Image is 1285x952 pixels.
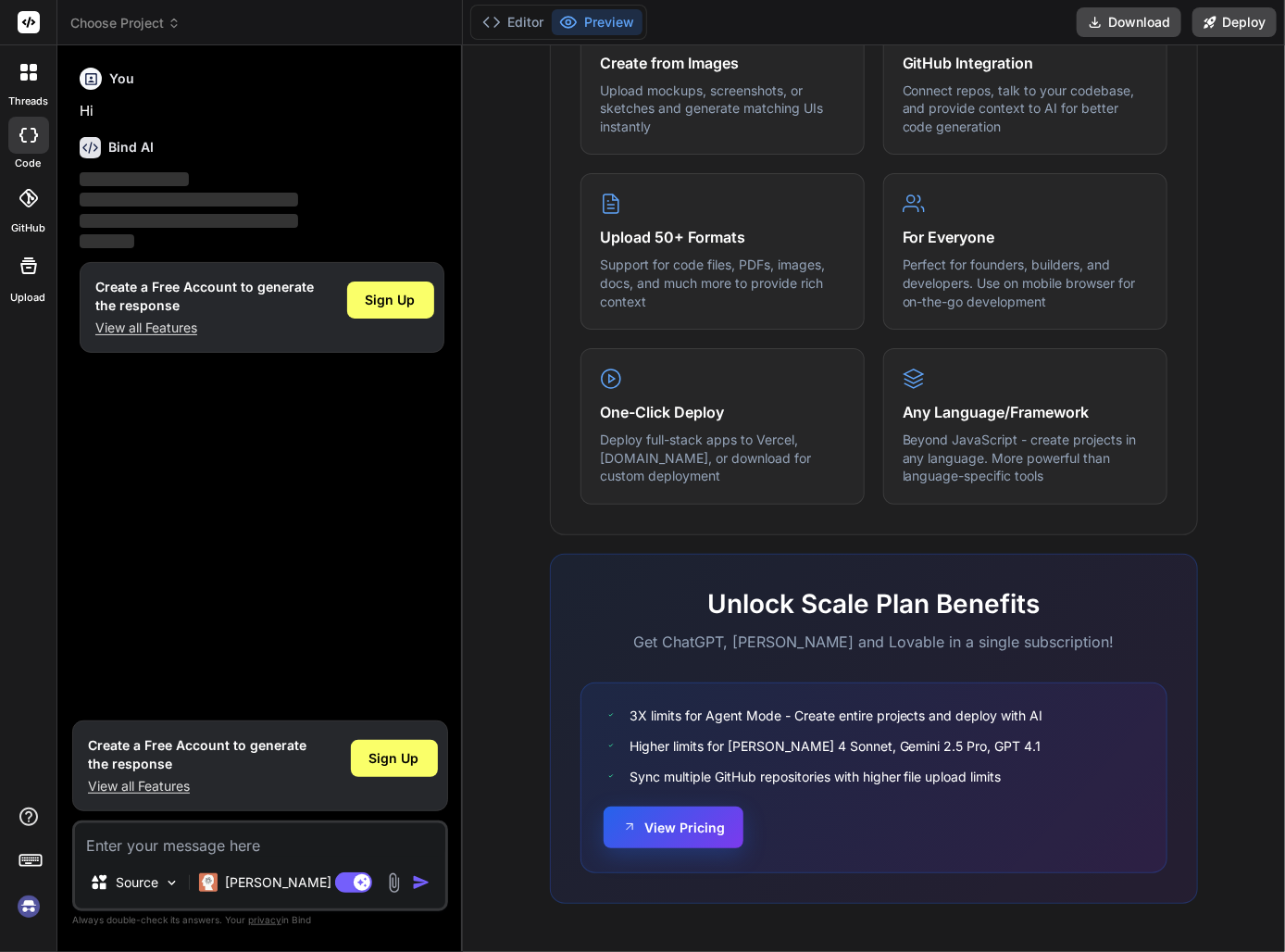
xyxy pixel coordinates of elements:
h6: You [109,69,134,88]
button: Preview [552,9,642,35]
h4: Create from Images [600,52,845,74]
h4: Upload 50+ Formats [600,226,845,248]
img: icon [412,873,430,892]
h2: Unlock Scale Plan Benefits [580,584,1167,623]
p: Always double-check its answers. Your in Bind [72,911,448,929]
span: Higher limits for [PERSON_NAME] 4 Sonnet, Gemini 2.5 Pro, GPT 4.1 [630,736,1042,756]
button: Editor [475,9,552,35]
span: ‌ [80,234,134,248]
label: code [16,156,42,171]
p: Upload mockups, screenshots, or sketches and generate matching UIs instantly [600,81,845,136]
h4: Any Language/Framework [903,401,1148,423]
img: Claude 4 Sonnet [199,873,218,892]
span: Choose Project [70,14,181,32]
span: Sync multiple GitHub repositories with higher file upload limits [630,767,1002,786]
img: Pick Models [164,875,180,891]
span: 3X limits for Agent Mode - Create entire projects and deploy with AI [630,706,1043,725]
label: Upload [11,290,46,306]
h4: One-Click Deploy [600,401,845,423]
h1: Create a Free Account to generate the response [88,736,306,773]
label: GitHub [11,220,45,236]
span: privacy [248,914,281,925]
p: Connect repos, talk to your codebase, and provide context to AI for better code generation [903,81,1148,136]
p: Support for code files, PDFs, images, docs, and much more to provide rich context [600,256,845,310]
span: Sign Up [366,291,416,309]
p: View all Features [95,319,314,337]
p: Source [116,873,158,892]
h4: For Everyone [903,226,1148,248]
p: Perfect for founders, builders, and developers. Use on mobile browser for on-the-go development [903,256,1148,310]
button: Download [1077,7,1181,37]
p: View all Features [88,777,306,795]
p: [PERSON_NAME] 4 S.. [225,873,363,892]
span: ‌ [80,214,298,228]
label: threads [8,94,48,109]
span: Sign Up [369,749,419,768]
button: Deploy [1192,7,1277,37]
img: attachment [383,872,405,894]
img: signin [13,891,44,922]
span: ‌ [80,193,298,207]
p: Beyond JavaScript - create projects in any language. More powerful than language-specific tools [903,431,1148,485]
h4: GitHub Integration [903,52,1148,74]
p: Get ChatGPT, [PERSON_NAME] and Lovable in a single subscription! [580,631,1167,653]
h6: Bind AI [108,138,154,157]
h1: Create a Free Account to generate the response [95,278,314,315]
p: Hi [80,101,444,122]
p: Deploy full-stack apps to Vercel, [DOMAIN_NAME], or download for custom deployment [600,431,845,485]
span: ‌ [80,172,189,186]
button: View Pricing [604,807,743,848]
